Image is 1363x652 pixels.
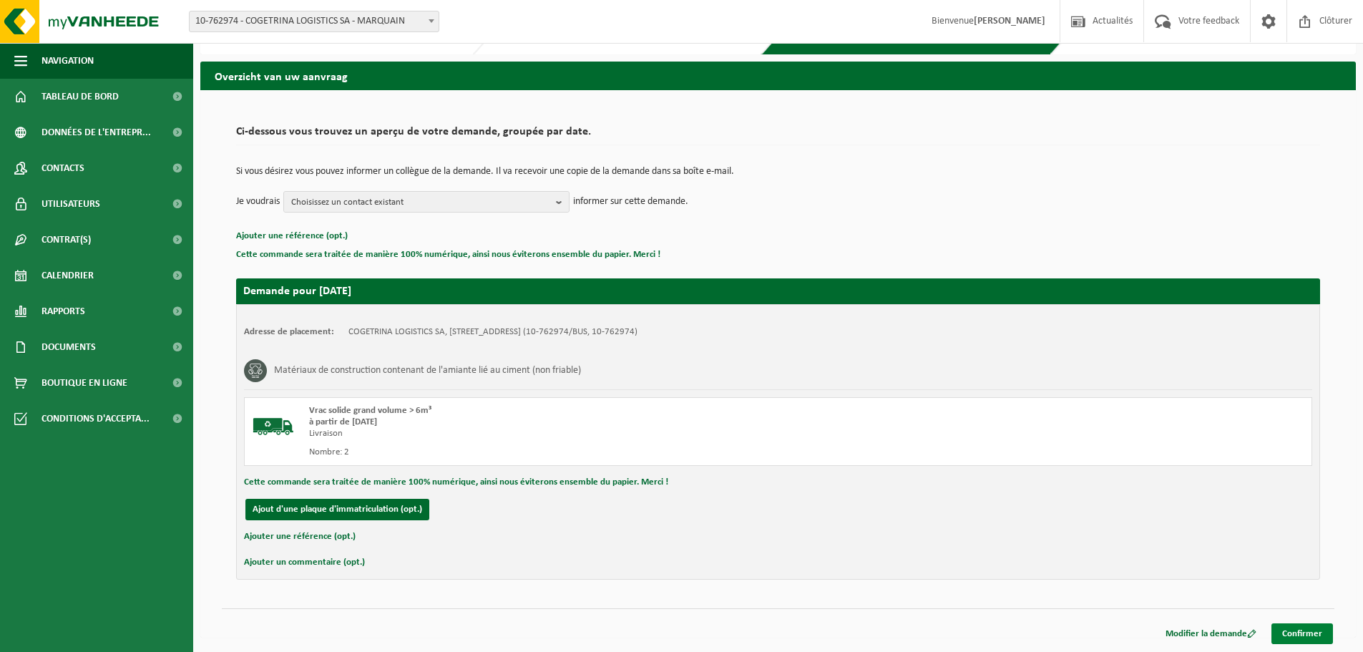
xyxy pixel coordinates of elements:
h2: Overzicht van uw aanvraag [200,62,1356,89]
a: Modifier la demande [1155,623,1267,644]
span: Choisissez un contact existant [291,192,550,213]
span: Contacts [41,150,84,186]
p: Si vous désirez vous pouvez informer un collègue de la demande. Il va recevoir une copie de la de... [236,167,1320,177]
button: Cette commande sera traitée de manière 100% numérique, ainsi nous éviterons ensemble du papier. M... [244,473,668,492]
button: Ajouter une référence (opt.) [244,527,356,546]
strong: Demande pour [DATE] [243,286,351,297]
span: 10-762974 - COGETRINA LOGISTICS SA - MARQUAIN [190,11,439,31]
span: Vrac solide grand volume > 6m³ [309,406,431,415]
button: Cette commande sera traitée de manière 100% numérique, ainsi nous éviterons ensemble du papier. M... [236,245,660,264]
span: Boutique en ligne [41,365,127,401]
span: Données de l'entrepr... [41,115,151,150]
span: Navigation [41,43,94,79]
button: Ajout d'une plaque d'immatriculation (opt.) [245,499,429,520]
span: 10-762974 - COGETRINA LOGISTICS SA - MARQUAIN [189,11,439,32]
button: Choisissez un contact existant [283,191,570,213]
strong: à partir de [DATE] [309,417,377,427]
button: Ajouter une référence (opt.) [236,227,348,245]
h3: Matériaux de construction contenant de l'amiante lié au ciment (non friable) [274,359,581,382]
td: COGETRINA LOGISTICS SA, [STREET_ADDRESS] (10-762974/BUS, 10-762974) [348,326,637,338]
a: Confirmer [1271,623,1333,644]
span: Contrat(s) [41,222,91,258]
div: Livraison [309,428,836,439]
strong: Adresse de placement: [244,327,334,336]
p: informer sur cette demande. [573,191,688,213]
span: Tableau de bord [41,79,119,115]
span: Calendrier [41,258,94,293]
button: Ajouter un commentaire (opt.) [244,553,365,572]
strong: [PERSON_NAME] [974,16,1045,26]
span: Documents [41,329,96,365]
span: Utilisateurs [41,186,100,222]
div: Nombre: 2 [309,447,836,458]
span: Conditions d'accepta... [41,401,150,437]
span: Rapports [41,293,85,329]
img: BL-SO-LV.png [252,405,295,448]
h2: Ci-dessous vous trouvez un aperçu de votre demande, groupée par date. [236,126,1320,145]
p: Je voudrais [236,191,280,213]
